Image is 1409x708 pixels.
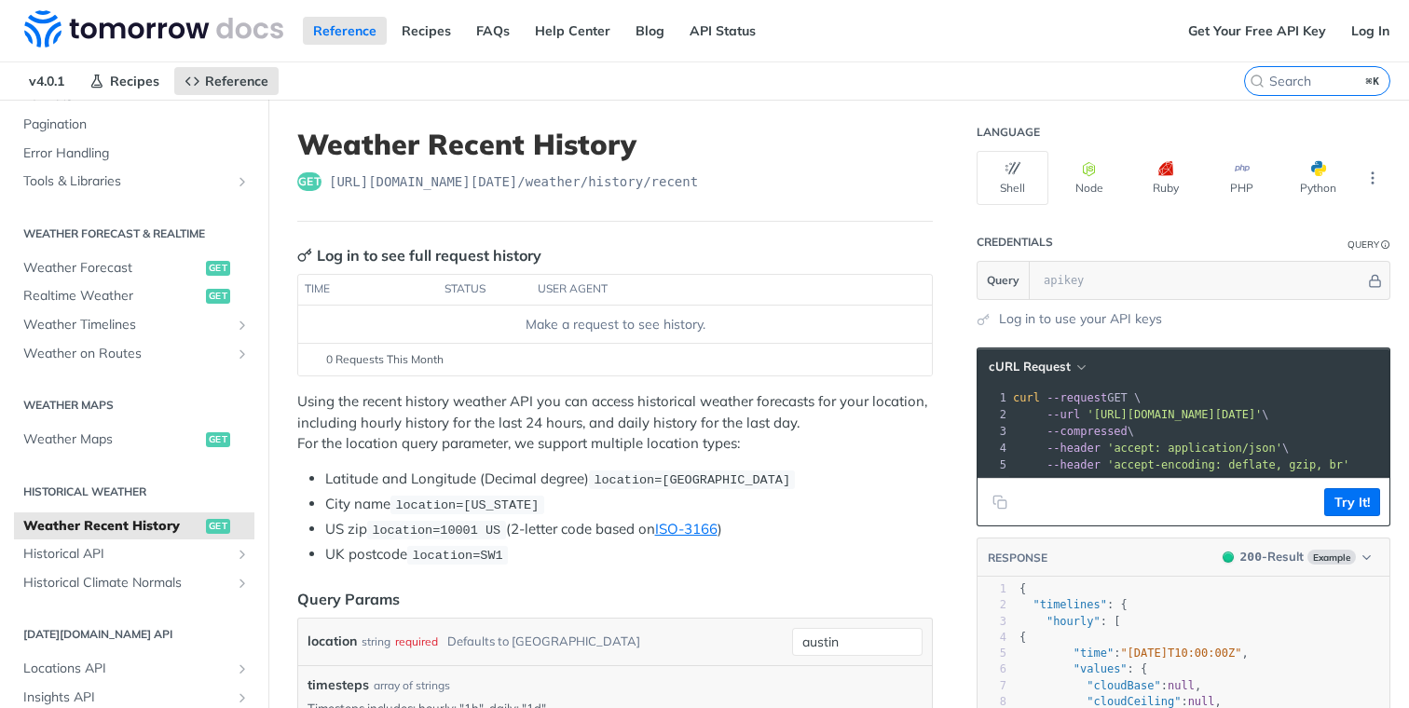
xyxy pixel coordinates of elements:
[308,628,357,655] label: location
[14,311,254,339] a: Weather TimelinesShow subpages for Weather Timelines
[297,391,933,455] p: Using the recent history weather API you can access historical weather forecasts for your locatio...
[14,254,254,282] a: Weather Forecastget
[14,111,254,139] a: Pagination
[1364,170,1381,186] svg: More ellipsis
[1087,408,1262,421] span: '[URL][DOMAIN_NAME][DATE]'
[531,275,895,305] th: user agent
[297,128,933,161] h1: Weather Recent History
[1034,262,1365,299] input: apikey
[1033,598,1106,611] span: "timelines"
[978,262,1030,299] button: Query
[978,614,1006,630] div: 3
[205,73,268,89] span: Reference
[24,10,283,48] img: Tomorrow.io Weather API Docs
[372,524,500,538] span: location=10001 US
[1046,425,1128,438] span: --compressed
[447,628,640,655] div: Defaults to [GEOGRAPHIC_DATA]
[1129,151,1201,205] button: Ruby
[679,17,766,45] a: API Status
[655,520,718,538] a: ISO-3166
[14,340,254,368] a: Weather on RoutesShow subpages for Weather on Routes
[978,678,1006,694] div: 7
[308,675,369,695] span: timesteps
[206,289,230,304] span: get
[1013,425,1134,438] span: \
[23,345,230,363] span: Weather on Routes
[1087,695,1181,708] span: "cloudCeiling"
[1168,679,1195,692] span: null
[23,259,201,278] span: Weather Forecast
[1019,582,1026,595] span: {
[1381,240,1390,250] i: Information
[235,347,250,361] button: Show subpages for Weather on Routes
[1074,662,1128,675] span: "values"
[362,628,390,655] div: string
[1019,679,1201,692] span: : ,
[14,540,254,568] a: Historical APIShow subpages for Historical API
[1178,17,1336,45] a: Get Your Free API Key
[978,661,1006,677] div: 6
[297,172,321,191] span: get
[1087,679,1160,692] span: "cloudBase"
[1046,615,1101,628] span: "hourly"
[989,359,1071,374] span: cURL Request
[326,351,444,368] span: 0 Requests This Month
[395,628,438,655] div: required
[466,17,520,45] a: FAQs
[14,626,254,643] h2: [DATE][DOMAIN_NAME] API
[1013,391,1040,404] span: curl
[23,660,230,678] span: Locations API
[174,67,279,95] a: Reference
[374,677,450,694] div: array of strings
[978,456,1009,473] div: 5
[1019,695,1222,708] span: : ,
[999,309,1162,329] a: Log in to use your API keys
[235,661,250,676] button: Show subpages for Locations API
[325,469,933,490] li: Latitude and Longitude (Decimal degree)
[235,690,250,705] button: Show subpages for Insights API
[1359,164,1387,192] button: More Languages
[1250,74,1265,88] svg: Search
[978,630,1006,646] div: 4
[14,483,254,500] h2: Historical Weather
[1240,550,1262,564] span: 200
[23,517,201,536] span: Weather Recent History
[412,549,502,563] span: location=SW1
[23,172,230,191] span: Tools & Libraries
[325,544,933,565] li: UK postcode
[23,287,201,306] span: Realtime Weather
[1019,662,1147,675] span: : {
[1324,488,1380,516] button: Try It!
[206,432,230,447] span: get
[297,244,541,266] div: Log in to see full request history
[1053,151,1125,205] button: Node
[1019,631,1026,644] span: {
[297,588,400,610] div: Query Params
[977,235,1053,250] div: Credentials
[306,315,924,334] div: Make a request to see history.
[1347,238,1379,252] div: Query
[23,430,201,449] span: Weather Maps
[19,67,75,95] span: v4.0.1
[978,406,1009,423] div: 2
[978,389,1009,406] div: 1
[110,73,159,89] span: Recipes
[1046,458,1101,471] span: --header
[1240,548,1304,566] div: - Result
[1223,551,1234,563] span: 200
[14,282,254,310] a: Realtime Weatherget
[23,144,250,163] span: Error Handling
[297,248,312,263] svg: Key
[1019,615,1120,628] span: : [
[1307,550,1356,565] span: Example
[23,574,230,592] span: Historical Climate Normals
[1213,548,1380,566] button: 200200-ResultExample
[14,512,254,540] a: Weather Recent Historyget
[325,519,933,540] li: US zip (2-letter code based on )
[79,67,170,95] a: Recipes
[14,168,254,196] a: Tools & LibrariesShow subpages for Tools & Libraries
[14,426,254,454] a: Weather Mapsget
[235,318,250,333] button: Show subpages for Weather Timelines
[325,494,933,515] li: City name
[329,172,698,191] span: https://api.tomorrow.io/v4/weather/history/recent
